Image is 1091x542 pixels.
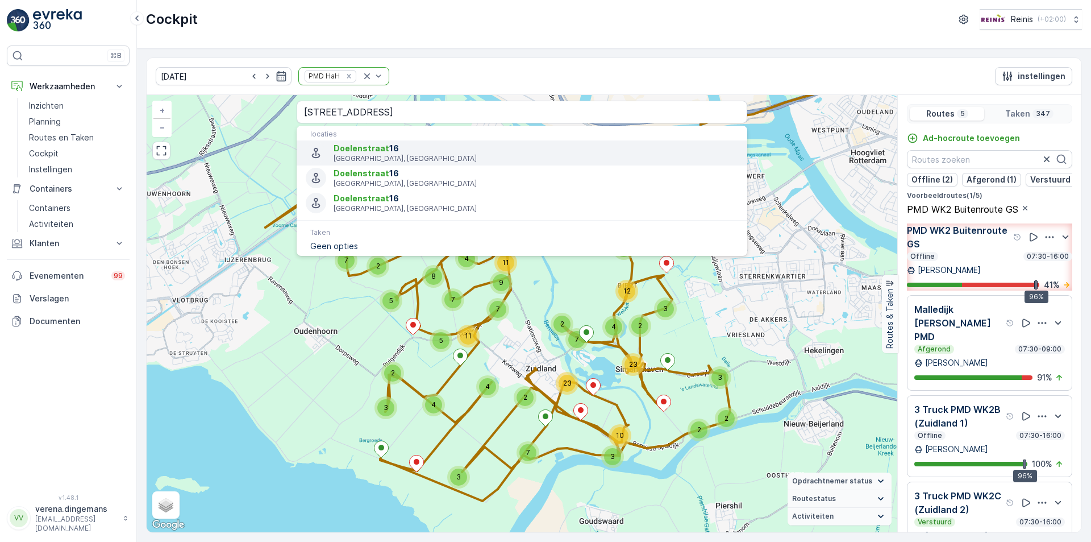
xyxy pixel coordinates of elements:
[1025,291,1048,303] div: 96%
[156,67,292,85] input: dd/mm/yyyy
[24,146,130,162] a: Cockpit
[907,150,1072,168] input: Routes zoeken
[33,9,82,32] img: logo_light-DOdMpM7g.png
[30,81,107,92] p: Werkzaamheden
[374,396,397,419] div: 3
[29,164,72,175] p: Instellingen
[496,305,500,313] span: 7
[1006,318,1015,328] div: help tooltippictogram
[907,224,1011,251] p: PMD WK2 Buitenroute GS
[609,424,631,447] div: 10
[1006,498,1015,507] div: help tooltippictogram
[305,71,342,81] div: PMD HaH
[464,254,469,263] span: 4
[1026,252,1070,261] p: 07:30-16:00
[334,179,738,188] p: [GEOGRAPHIC_DATA], [GEOGRAPHIC_DATA]
[1013,470,1037,482] div: 96%
[1037,372,1052,383] p: 91 %
[914,489,1003,516] p: 3 Truck PMD WK2C (Zuidland 2)
[391,369,395,377] span: 2
[1026,173,1088,187] button: Verstuurd (2)
[616,431,624,440] span: 10
[153,493,178,518] a: Layers
[30,183,107,195] p: Containers
[334,204,738,213] p: [GEOGRAPHIC_DATA], [GEOGRAPHIC_DATA]
[907,173,957,187] button: Offline (2)
[502,258,509,267] span: 11
[30,316,125,327] p: Documenten
[389,296,393,305] span: 5
[7,494,130,501] span: v 1.48.1
[610,452,615,461] span: 3
[10,509,28,527] div: VV
[457,325,480,347] div: 11
[514,386,536,409] div: 2
[1032,458,1052,470] p: 100 %
[455,247,478,270] div: 4
[1018,518,1063,527] p: 07:30-16:00
[146,10,198,28] p: Cockpit
[367,255,389,278] div: 2
[925,444,988,455] p: [PERSON_NAME]
[451,295,455,304] span: 7
[334,168,389,178] span: Doelenstraat
[959,109,966,118] p: 5
[907,191,1072,200] p: Voorbeeldroutes ( 1 / 5 )
[7,75,130,98] button: Werkzaamheden
[422,394,445,416] div: 4
[7,9,30,32] img: logo
[297,101,747,123] input: Zoek naar taken of een locatie
[724,414,728,423] span: 2
[792,494,836,503] span: Routestatus
[310,241,734,252] p: Geen opties
[715,407,738,430] div: 2
[654,297,677,320] div: 3
[486,298,509,321] div: 7
[334,193,738,204] span: 16
[575,335,579,344] span: 7
[551,313,573,336] div: 2
[1030,174,1083,185] p: Verstuurd (2)
[980,9,1082,30] button: Reinis(+02:00)
[422,265,445,288] div: 8
[35,515,117,533] p: [EMAIL_ADDRESS][DOMAIN_NAME]
[499,278,503,287] span: 9
[560,320,564,328] span: 2
[629,360,638,369] span: 23
[380,289,402,312] div: 5
[7,503,130,533] button: VVverena.dingemans[EMAIL_ADDRESS][DOMAIN_NAME]
[334,143,389,153] span: Doelenstraat
[697,425,701,434] span: 2
[24,98,130,114] a: Inzichten
[792,512,834,521] span: Activiteiten
[628,315,651,337] div: 2
[611,322,616,331] span: 4
[622,353,644,376] div: 23
[7,310,130,333] a: Documenten
[7,177,130,200] button: Containers
[335,249,357,272] div: 7
[431,272,436,280] span: 8
[29,202,70,214] p: Containers
[909,252,936,261] p: Offline
[556,372,578,395] div: 23
[1044,279,1060,291] p: 41 %
[1013,233,1022,242] div: help tooltippictogram
[602,316,625,338] div: 4
[1018,71,1065,82] p: instellingen
[792,477,872,486] span: Opdrachtnemer status
[526,448,530,457] span: 7
[24,216,130,232] a: Activiteiten
[24,114,130,130] a: Planning
[114,271,123,280] p: 99
[343,72,355,81] div: Remove PMD HaH
[29,100,64,111] p: Inzichten
[297,126,747,256] ul: Menu
[35,503,117,515] p: verena.dingemans
[149,518,187,532] img: Google
[918,264,981,276] p: [PERSON_NAME]
[456,473,461,481] span: 3
[30,238,107,249] p: Klanten
[925,530,988,541] p: [PERSON_NAME]
[149,518,187,532] a: Dit gebied openen in Google Maps (er wordt een nieuw venster geopend)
